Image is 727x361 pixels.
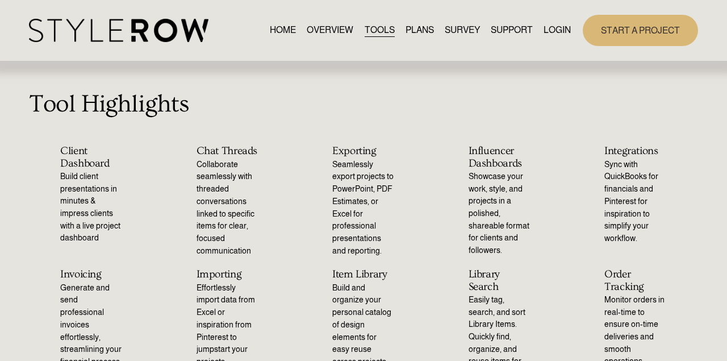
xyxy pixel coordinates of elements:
a: folder dropdown [491,23,533,38]
h2: Invoicing [60,268,123,280]
h2: Library Search [469,268,531,292]
a: TOOLS [365,23,395,38]
a: SURVEY [445,23,480,38]
h2: Item Library [332,268,395,280]
p: Showcase your work, style, and projects in a polished, shareable format for clients and followers. [469,171,531,257]
p: Tool Highlights [29,85,698,122]
span: SUPPORT [491,23,533,37]
h2: Influencer Dashboards [469,145,531,169]
a: LOGIN [544,23,571,38]
h2: Order Tracking [604,268,667,292]
h2: Client Dashboard [60,145,123,169]
p: Seamlessly export projects to PowerPoint, PDF Estimates, or Excel for professional presentations ... [332,159,395,258]
p: Build client presentations in minutes & impress clients with a live project dashboard [60,171,123,244]
a: PLANS [406,23,434,38]
h2: Exporting [332,145,395,157]
a: HOME [270,23,296,38]
h2: Chat Threads [197,145,259,157]
img: StyleRow [29,19,208,42]
p: Collaborate seamlessly with threaded conversations linked to specific items for clear, focused co... [197,159,259,258]
h2: Integrations [604,145,667,157]
p: Sync with QuickBooks for financials and Pinterest for inspiration to simplify your workflow. [604,159,667,245]
a: START A PROJECT [583,15,698,46]
h2: Importing [197,268,259,280]
a: OVERVIEW [307,23,353,38]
